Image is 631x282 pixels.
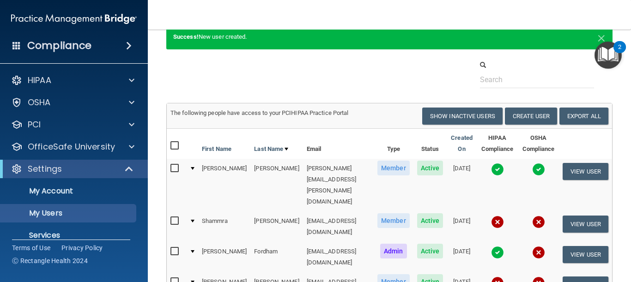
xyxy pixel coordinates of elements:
th: Status [413,129,447,159]
span: Member [377,213,410,228]
span: Active [417,244,443,258]
img: cross.ca9f0e7f.svg [532,246,545,259]
img: cross.ca9f0e7f.svg [532,216,545,228]
p: My Users [6,209,132,218]
a: Terms of Use [12,243,50,252]
button: Open Resource Center, 2 new notifications [595,42,622,69]
td: [DATE] [447,242,477,272]
a: HIPAA [11,75,134,86]
img: tick.e7d51cea.svg [532,163,545,176]
span: Active [417,161,443,175]
th: Type [374,129,413,159]
button: View User [563,163,608,180]
span: The following people have access to your PCIHIPAA Practice Portal [170,109,349,116]
span: × [597,28,606,46]
p: PCI [28,119,41,130]
div: 2 [618,47,621,59]
th: Email [303,129,374,159]
a: Privacy Policy [61,243,103,252]
a: Export All [559,108,608,125]
p: HIPAA [28,75,51,86]
a: Last Name [254,144,288,155]
button: Close [597,31,606,42]
a: OfficeSafe University [11,141,134,152]
img: tick.e7d51cea.svg [491,246,504,259]
th: HIPAA Compliance [477,129,518,159]
th: OSHA Compliance [518,129,559,159]
td: [DATE] [447,159,477,211]
img: tick.e7d51cea.svg [491,163,504,176]
button: Create User [505,108,557,125]
td: [DATE] [447,211,477,242]
p: My Account [6,186,132,196]
button: Show Inactive Users [422,108,503,125]
p: OfficeSafe University [28,141,115,152]
p: Services [6,231,132,240]
td: Fordham [250,242,303,272]
a: Created On [450,132,473,155]
strong: Success! [173,33,199,40]
a: First Name [202,144,231,155]
button: View User [563,246,608,263]
input: Search [480,71,594,88]
span: Ⓒ Rectangle Health 2024 [12,256,88,265]
td: [EMAIL_ADDRESS][DOMAIN_NAME] [303,242,374,272]
td: [PERSON_NAME] [198,242,250,272]
a: PCI [11,119,134,130]
td: [PERSON_NAME] [250,159,303,211]
a: OSHA [11,97,134,108]
button: View User [563,216,608,233]
img: cross.ca9f0e7f.svg [491,216,504,228]
h4: Compliance [27,39,91,52]
img: PMB logo [11,10,137,28]
p: Settings [28,163,62,174]
td: [PERSON_NAME] [198,159,250,211]
p: OSHA [28,97,51,108]
div: New user created. [166,24,613,49]
td: [PERSON_NAME] [250,211,303,242]
span: Active [417,213,443,228]
span: Admin [380,244,407,258]
td: Shammra [198,211,250,242]
td: [PERSON_NAME][EMAIL_ADDRESS][PERSON_NAME][DOMAIN_NAME] [303,159,374,211]
a: Settings [11,163,134,174]
span: Member [377,161,410,175]
td: [EMAIL_ADDRESS][DOMAIN_NAME] [303,211,374,242]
